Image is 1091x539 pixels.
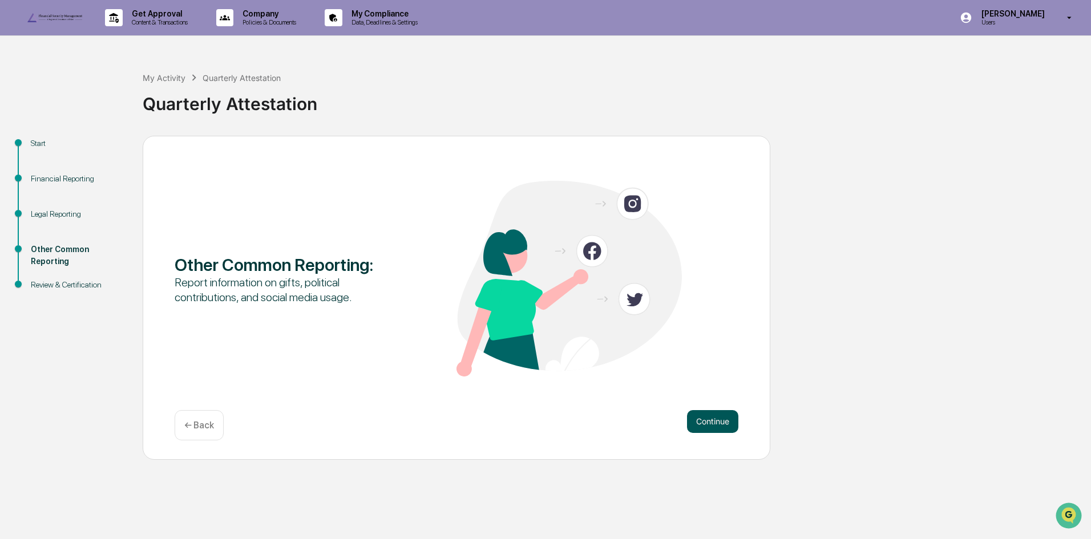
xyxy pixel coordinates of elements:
a: 🗄️Attestations [78,139,146,160]
div: 🔎 [11,167,21,176]
div: Quarterly Attestation [143,84,1085,114]
div: 🗄️ [83,145,92,154]
div: We're available if you need us! [39,99,144,108]
a: 🔎Data Lookup [7,161,76,181]
p: Policies & Documents [233,18,302,26]
iframe: Open customer support [1054,501,1085,532]
div: 🖐️ [11,145,21,154]
span: Data Lookup [23,165,72,177]
p: Content & Transactions [123,18,193,26]
a: 🖐️Preclearance [7,139,78,160]
div: Start new chat [39,87,187,99]
span: Preclearance [23,144,74,155]
p: My Compliance [342,9,423,18]
button: Continue [687,410,738,433]
p: How can we help? [11,24,208,42]
div: Review & Certification [31,279,124,291]
div: Other Common Reporting : [175,254,400,275]
img: logo [27,13,82,22]
div: Quarterly Attestation [203,73,281,83]
p: Users [972,18,1050,26]
a: Powered byPylon [80,193,138,202]
div: Start [31,137,124,149]
div: Report information on gifts, political contributions, and social media usage. [175,275,400,305]
p: [PERSON_NAME] [972,9,1050,18]
img: 1746055101610-c473b297-6a78-478c-a979-82029cc54cd1 [11,87,32,108]
div: My Activity [143,73,185,83]
p: Company [233,9,302,18]
div: Legal Reporting [31,208,124,220]
div: Other Common Reporting [31,244,124,268]
p: Get Approval [123,9,193,18]
div: Financial Reporting [31,173,124,185]
img: Other Common Reporting [456,181,682,376]
p: Data, Deadlines & Settings [342,18,423,26]
button: Start new chat [194,91,208,104]
span: Pylon [114,193,138,202]
p: ← Back [184,420,214,431]
span: Attestations [94,144,142,155]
